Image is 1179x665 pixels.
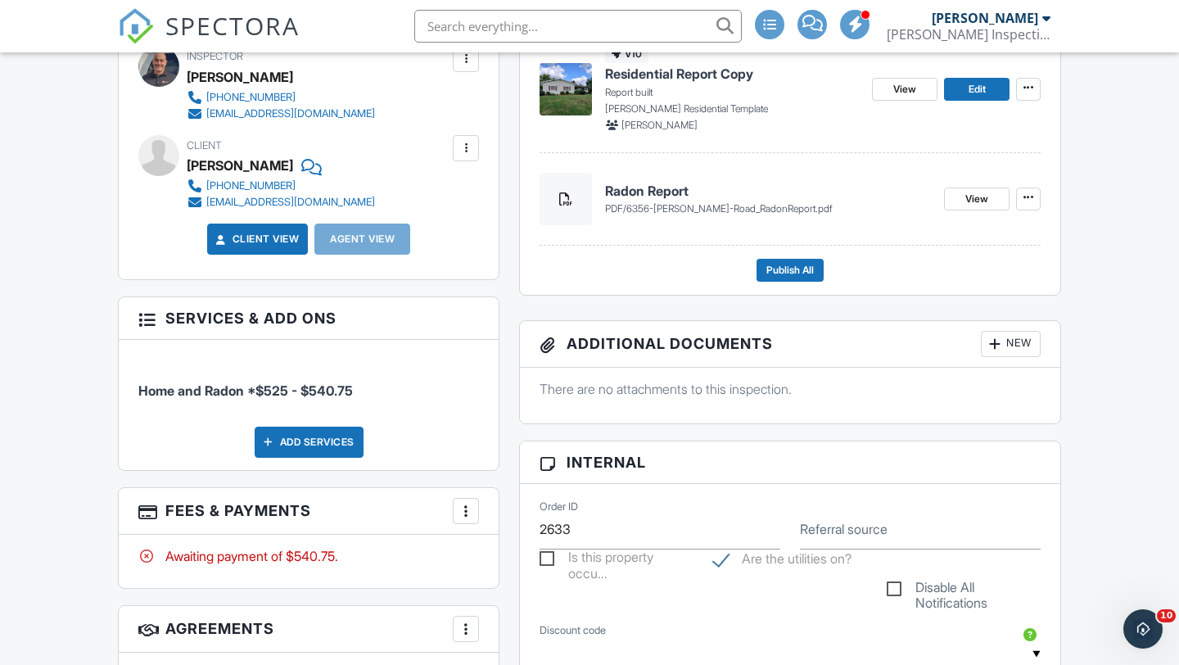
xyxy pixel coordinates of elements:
[1157,609,1176,622] span: 10
[206,196,375,209] div: [EMAIL_ADDRESS][DOMAIN_NAME]
[540,623,606,638] label: Discount code
[713,551,851,572] label: Are the utilities on?
[187,178,375,194] a: [PHONE_NUMBER]
[187,106,375,122] a: [EMAIL_ADDRESS][DOMAIN_NAME]
[414,10,742,43] input: Search everything...
[540,500,578,514] label: Order ID
[255,427,364,458] div: Add Services
[206,107,375,120] div: [EMAIL_ADDRESS][DOMAIN_NAME]
[213,231,300,247] a: Client View
[118,8,154,44] img: The Best Home Inspection Software - Spectora
[187,153,293,178] div: [PERSON_NAME]
[887,580,1041,600] label: Disable All Notifications
[138,547,479,565] div: Awaiting payment of $540.75.
[520,321,1060,368] h3: Additional Documents
[981,331,1041,357] div: New
[119,297,499,340] h3: Services & Add ons
[119,488,499,535] h3: Fees & Payments
[187,194,375,210] a: [EMAIL_ADDRESS][DOMAIN_NAME]
[206,179,296,192] div: [PHONE_NUMBER]
[887,26,1050,43] div: McNamara Inspections
[540,550,693,570] label: Is this property occupied?
[138,382,353,399] span: Home and Radon *$525 - $540.75
[540,380,1041,398] p: There are no attachments to this inspection.
[932,10,1038,26] div: [PERSON_NAME]
[187,89,375,106] a: [PHONE_NUMBER]
[119,606,499,653] h3: Agreements
[187,65,293,89] div: [PERSON_NAME]
[187,139,222,152] span: Client
[800,520,888,538] label: Referral source
[118,22,300,57] a: SPECTORA
[520,441,1060,484] h3: Internal
[165,8,300,43] span: SPECTORA
[206,91,296,104] div: [PHONE_NUMBER]
[1123,609,1163,649] iframe: Intercom live chat
[138,352,479,413] li: Service: Home and Radon *$525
